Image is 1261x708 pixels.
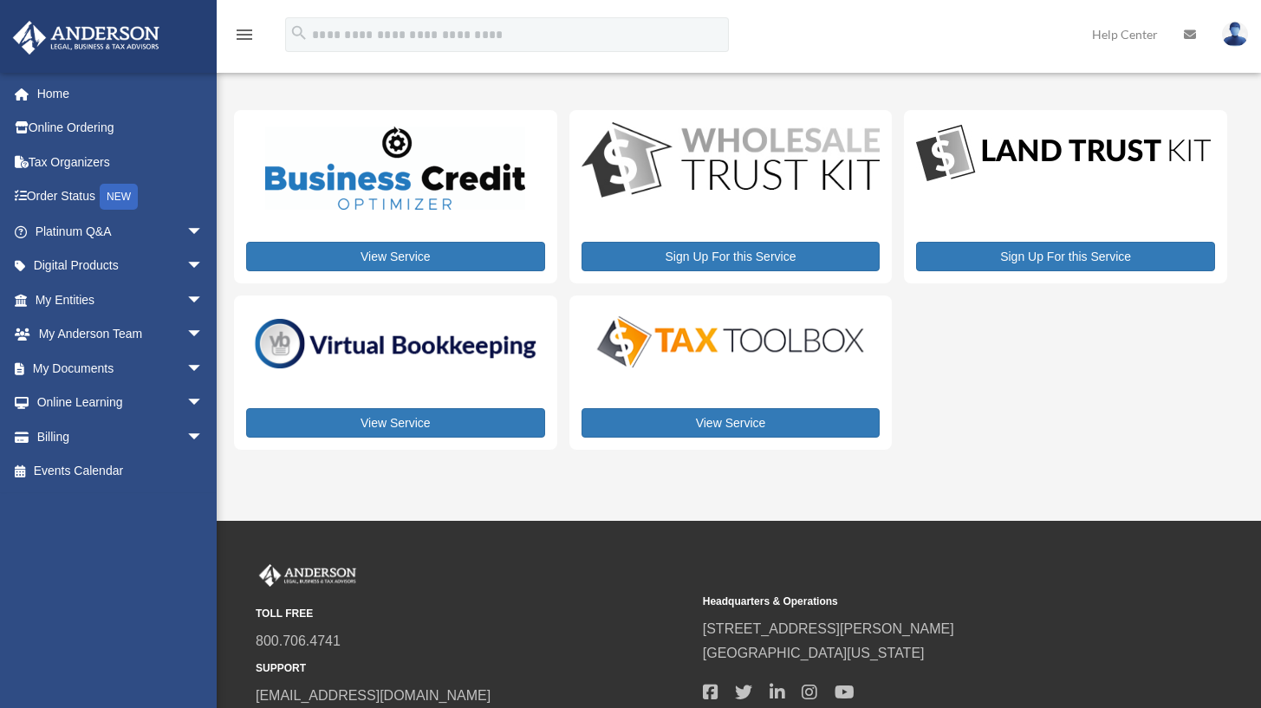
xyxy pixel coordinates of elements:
a: Platinum Q&Aarrow_drop_down [12,214,230,249]
a: Online Learningarrow_drop_down [12,386,230,420]
a: View Service [582,408,881,438]
a: View Service [246,242,545,271]
span: arrow_drop_down [186,386,221,421]
a: My Anderson Teamarrow_drop_down [12,317,230,352]
span: arrow_drop_down [186,351,221,386]
a: Sign Up For this Service [582,242,881,271]
a: 800.706.4741 [256,633,341,648]
img: User Pic [1222,22,1248,47]
a: menu [234,30,255,45]
a: Order StatusNEW [12,179,230,215]
img: WS-Trust-Kit-lgo-1.jpg [582,122,881,201]
span: arrow_drop_down [186,283,221,318]
a: Sign Up For this Service [916,242,1215,271]
a: My Entitiesarrow_drop_down [12,283,230,317]
a: Online Ordering [12,111,230,146]
a: View Service [246,408,545,438]
small: Headquarters & Operations [703,593,1138,611]
a: My Documentsarrow_drop_down [12,351,230,386]
a: Home [12,76,230,111]
span: arrow_drop_down [186,249,221,284]
small: TOLL FREE [256,605,691,623]
div: NEW [100,184,138,210]
a: Tax Organizers [12,145,230,179]
span: arrow_drop_down [186,317,221,353]
a: [GEOGRAPHIC_DATA][US_STATE] [703,646,925,660]
a: Digital Productsarrow_drop_down [12,249,221,283]
a: [STREET_ADDRESS][PERSON_NAME] [703,621,954,636]
i: menu [234,24,255,45]
img: Anderson Advisors Platinum Portal [256,564,360,587]
small: SUPPORT [256,659,691,678]
i: search [289,23,309,42]
span: arrow_drop_down [186,419,221,455]
a: [EMAIL_ADDRESS][DOMAIN_NAME] [256,688,491,703]
img: Anderson Advisors Platinum Portal [8,21,165,55]
img: LandTrust_lgo-1.jpg [916,122,1211,185]
span: arrow_drop_down [186,214,221,250]
a: Billingarrow_drop_down [12,419,230,454]
a: Events Calendar [12,454,230,489]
